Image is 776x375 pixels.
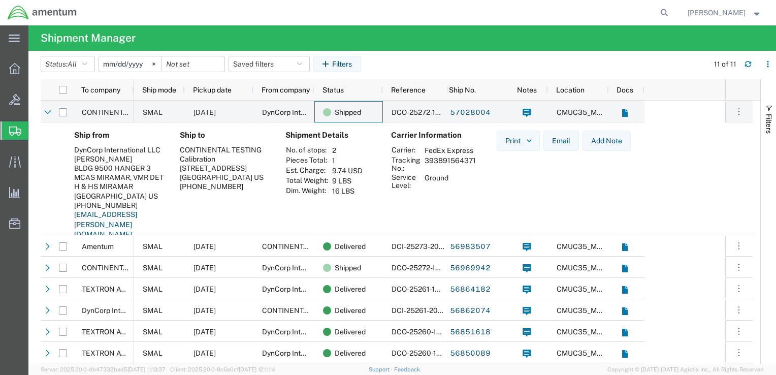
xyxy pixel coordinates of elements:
div: [GEOGRAPHIC_DATA] US [180,173,269,182]
h4: Shipment Manager [41,25,136,51]
span: 09/29/2025 [193,264,216,272]
span: 09/17/2025 [193,349,216,357]
span: 09/18/2025 [193,306,216,315]
a: 56850089 [449,346,491,362]
input: Not set [162,56,224,72]
span: SMAL [143,264,163,272]
span: DCO-25260-168310 [392,328,458,336]
span: DynCorp International LLC [262,108,348,116]
span: Server: 2025.20.0-db47332bad5 [41,366,166,372]
span: TEXTRON AVIATION INC [82,285,163,293]
button: Print [497,131,540,151]
span: Copyright © [DATE]-[DATE] Agistix Inc., All Rights Reserved [607,365,764,374]
div: 11 of 11 [714,59,736,70]
a: 57028004 [449,105,491,121]
div: BLDG 9500 HANGER 3 [74,164,164,173]
img: dropdown [525,136,534,145]
a: [EMAIL_ADDRESS][PERSON_NAME][DOMAIN_NAME] [74,210,137,238]
th: Total Weight: [285,176,329,186]
div: MCAS MIRAMAR, VMR DET H & HS MIRAMAR [74,173,164,191]
span: DynCorp International LLC [262,264,348,272]
span: SMAL [143,328,163,336]
th: No. of stops: [285,145,329,155]
span: Location [556,86,585,94]
span: DCO-25272-168849 [392,264,458,272]
span: [DATE] 11:13:37 [127,366,166,372]
span: Notes [517,86,537,94]
span: Shipped [335,257,361,278]
th: Carrier: [391,145,421,155]
td: FedEx Express [421,145,479,155]
span: Reference [391,86,426,94]
span: 10/03/2025 [193,108,216,116]
td: 9 LBS [329,176,366,186]
span: CMUC35_M005 MCAS MIRAMAR, CA [557,242,743,251]
span: All [68,60,77,68]
span: Filters [765,114,773,134]
span: Client: 2025.20.0-8c6e0cf [170,366,275,372]
span: DCO-25272-168849 [392,108,458,116]
a: 56969942 [449,260,491,276]
span: TEXTRON AVIATION [82,349,148,357]
span: DCO-25260-168302 [392,349,459,357]
span: Ship No. [449,86,476,94]
a: 56864182 [449,282,491,298]
span: From company [262,86,310,94]
th: Dim. Weight: [285,186,329,196]
td: 9.74 USD [329,166,366,176]
td: 16 LBS [329,186,366,196]
th: Service Level: [391,173,421,190]
span: CONTINENTAL TESTING [262,306,344,315]
span: CMUC35_M005 MCAS MIRAMAR, CA [557,306,743,315]
span: DynCorp International LLC [262,349,348,357]
button: Email [543,131,579,151]
span: Ben Nguyen [688,7,746,18]
span: Pickup date [193,86,232,94]
span: SMAL [143,108,163,116]
div: [GEOGRAPHIC_DATA] US [74,192,164,201]
span: CONTINENTAL TESTING [82,264,164,272]
div: CONTINENTAL TESTING [180,145,269,154]
span: [DATE] 12:11:14 [239,366,275,372]
div: [PERSON_NAME] [74,154,164,164]
span: CMUC35_M005 MCAS MIRAMAR, CA [557,328,743,336]
a: 56983507 [449,239,491,255]
button: Saved filters [229,56,310,72]
span: Delivered [335,342,366,364]
h4: Carrier Information [391,131,472,140]
button: Filters [313,56,361,72]
span: SMAL [143,285,163,293]
span: CONTINENTAL TESTING [82,108,164,116]
h4: Ship to [180,131,269,140]
div: [STREET_ADDRESS] [180,164,269,173]
span: Shipped [335,102,361,123]
h4: Shipment Details [285,131,375,140]
a: Support [369,366,394,372]
div: DynCorp International LLC [74,145,164,154]
span: DynCorp International LLC [262,285,348,293]
span: Delivered [335,278,366,300]
span: To company [81,86,120,94]
span: CMUC35_M005 MCAS MIRAMAR, CA [557,108,743,116]
th: Pieces Total: [285,155,329,166]
span: DCO-25261-168373 [392,285,457,293]
span: Ship mode [142,86,176,94]
span: Status [322,86,344,94]
span: 09/18/2025 [193,285,216,293]
span: CMUC35_M005 MCAS MIRAMAR, CA [557,349,743,357]
span: SMAL [143,349,163,357]
span: CMUC35_M005 MCAS MIRAMAR, CA [557,285,743,293]
span: DynCorp International LLC [82,306,168,315]
span: TEXTRON AVIATION [82,328,148,336]
td: 1 [329,155,366,166]
button: Status:All [41,56,95,72]
th: Est. Charge: [285,166,329,176]
div: Calibration [180,154,269,164]
input: Not set [99,56,161,72]
span: 09/17/2025 [193,328,216,336]
button: Add Note [583,131,631,151]
span: Amentum [82,242,114,251]
span: 09/30/2025 [193,242,216,251]
td: 2 [329,145,366,155]
span: Delivered [335,300,366,321]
